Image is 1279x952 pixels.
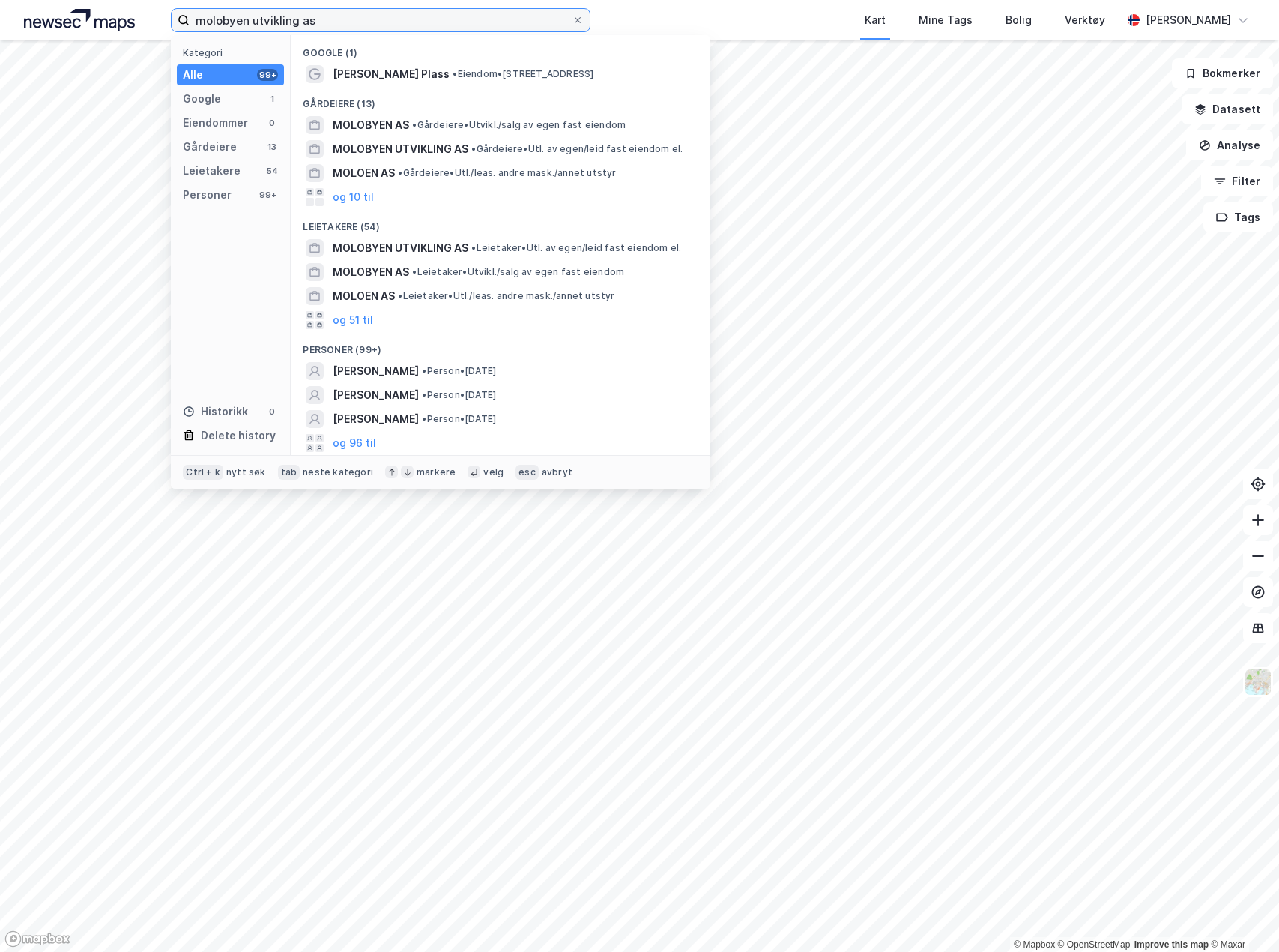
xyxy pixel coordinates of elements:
[422,389,496,401] span: Person • [DATE]
[183,90,221,108] div: Google
[1058,939,1131,950] a: OpenStreetMap
[333,116,409,134] span: MOLOBYEN AS
[1201,166,1273,196] button: Filter
[266,117,278,129] div: 0
[422,365,496,377] span: Person • [DATE]
[266,93,278,105] div: 1
[412,266,417,277] span: •
[398,167,616,179] span: Gårdeiere • Utl./leas. andre mask./annet utstyr
[303,466,373,478] div: neste kategori
[183,162,241,180] div: Leietakere
[291,86,710,113] div: Gårdeiere (13)
[471,143,683,155] span: Gårdeiere • Utl. av egen/leid fast eiendom el.
[919,11,973,29] div: Mine Tags
[257,189,278,201] div: 99+
[471,242,681,254] span: Leietaker • Utl. av egen/leid fast eiendom el.
[257,69,278,81] div: 99+
[333,140,468,158] span: MOLOBYEN UTVIKLING AS
[183,465,223,480] div: Ctrl + k
[1203,202,1273,232] button: Tags
[1244,668,1272,696] img: Z
[1182,94,1273,124] button: Datasett
[291,35,710,62] div: Google (1)
[183,47,284,58] div: Kategori
[1065,11,1105,29] div: Verktøy
[422,365,426,376] span: •
[201,427,276,445] div: Delete history
[422,413,496,425] span: Person • [DATE]
[471,143,476,154] span: •
[183,114,248,132] div: Eiendommer
[1204,880,1279,952] iframe: Chat Widget
[1014,939,1055,950] a: Mapbox
[398,290,402,301] span: •
[483,466,504,478] div: velg
[422,389,426,400] span: •
[1186,130,1273,160] button: Analyse
[515,465,539,480] div: esc
[865,11,886,29] div: Kart
[183,186,232,204] div: Personer
[278,465,300,480] div: tab
[1146,11,1231,29] div: [PERSON_NAME]
[333,410,419,428] span: [PERSON_NAME]
[4,930,70,948] a: Mapbox homepage
[190,9,572,31] input: Søk på adresse, matrikkel, gårdeiere, leietakere eller personer
[333,311,373,329] button: og 51 til
[333,434,376,452] button: og 96 til
[412,119,417,130] span: •
[1172,58,1273,88] button: Bokmerker
[542,466,572,478] div: avbryt
[333,164,395,182] span: MOLOEN AS
[183,66,203,84] div: Alle
[266,406,278,418] div: 0
[291,332,710,359] div: Personer (99+)
[291,209,710,236] div: Leietakere (54)
[453,68,457,79] span: •
[422,413,426,424] span: •
[1134,939,1209,950] a: Improve this map
[226,466,266,478] div: nytt søk
[398,290,614,302] span: Leietaker • Utl./leas. andre mask./annet utstyr
[266,165,278,177] div: 54
[333,263,409,281] span: MOLOBYEN AS
[266,141,278,153] div: 13
[412,266,624,278] span: Leietaker • Utvikl./salg av egen fast eiendom
[333,287,395,305] span: MOLOEN AS
[417,466,456,478] div: markere
[333,362,419,380] span: [PERSON_NAME]
[24,9,135,31] img: logo.a4113a55bc3d86da70a041830d287a7e.svg
[471,242,476,253] span: •
[412,119,626,131] span: Gårdeiere • Utvikl./salg av egen fast eiendom
[398,167,402,178] span: •
[183,403,248,421] div: Historikk
[333,386,419,404] span: [PERSON_NAME]
[183,138,237,156] div: Gårdeiere
[333,65,450,83] span: [PERSON_NAME] Plass
[1006,11,1032,29] div: Bolig
[453,68,593,80] span: Eiendom • [STREET_ADDRESS]
[333,239,468,257] span: MOLOBYEN UTVIKLING AS
[333,188,374,206] button: og 10 til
